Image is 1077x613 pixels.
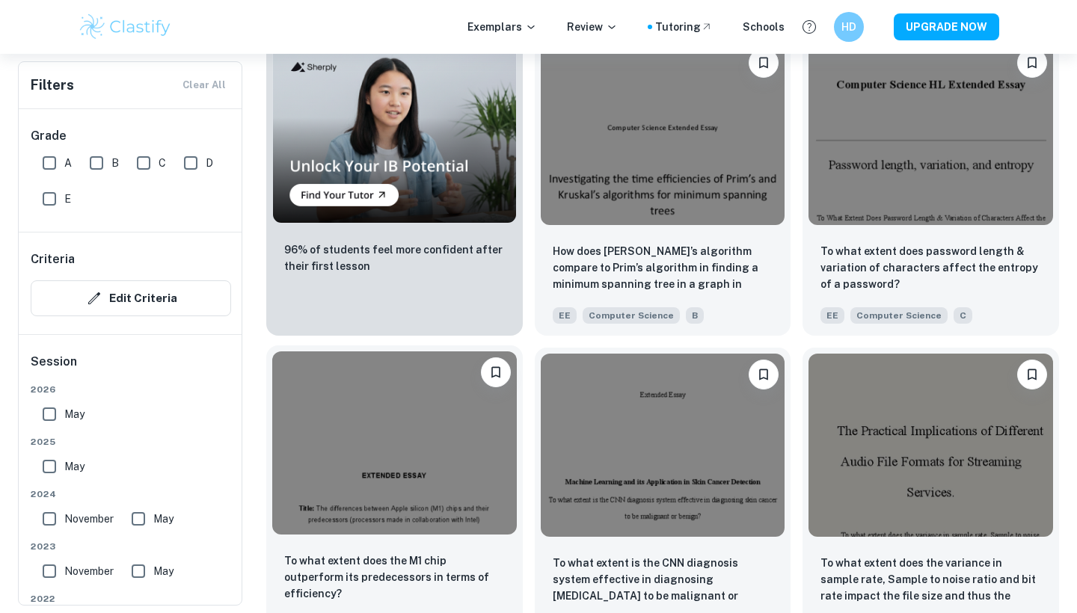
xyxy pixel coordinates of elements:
[31,592,231,606] span: 2022
[64,406,85,422] span: May
[64,155,72,171] span: A
[31,540,231,553] span: 2023
[266,36,523,336] a: Thumbnail96% of students feel more confident after their first lesson
[803,36,1059,336] a: BookmarkTo what extent does password length & variation of characters affect the entropy of a pas...
[808,354,1053,537] img: Computer Science EE example thumbnail: To what extent does the variance in samp
[31,383,231,396] span: 2026
[553,243,773,294] p: How does Kruskal’s algorithm compare to Prim’s algorithm in finding a minimum spanning tree in a ...
[159,155,166,171] span: C
[206,155,213,171] span: D
[743,19,785,35] a: Schools
[467,19,537,35] p: Exemplars
[31,250,75,268] h6: Criteria
[272,351,517,535] img: Computer Science EE example thumbnail: To what extent does the M1 chip outperfo
[583,307,680,324] span: Computer Science
[111,155,119,171] span: B
[808,42,1053,225] img: Computer Science EE example thumbnail: To what extent does password length & va
[535,36,791,336] a: BookmarkHow does Kruskal’s algorithm compare to Prim’s algorithm in finding a minimum spanning tr...
[894,13,999,40] button: UPGRADE NOW
[567,19,618,35] p: Review
[481,357,511,387] button: Bookmark
[655,19,713,35] a: Tutoring
[284,241,505,274] p: 96% of students feel more confident after their first lesson
[1017,48,1047,78] button: Bookmark
[820,307,844,324] span: EE
[64,191,71,207] span: E
[31,127,231,145] h6: Grade
[31,75,74,96] h6: Filters
[850,307,948,324] span: Computer Science
[272,42,517,224] img: Thumbnail
[686,307,704,324] span: B
[820,555,1041,606] p: To what extent does the variance in sample rate, Sample to noise ratio and bit rate impact the fi...
[797,14,822,40] button: Help and Feedback
[31,280,231,316] button: Edit Criteria
[31,435,231,449] span: 2025
[553,555,773,606] p: To what extent is the CNN diagnosis system effective in diagnosing skin cancer to be malignant or...
[31,353,231,383] h6: Session
[541,354,785,537] img: Computer Science EE example thumbnail: To what extent is the CNN diagnosis syst
[284,552,505,602] p: To what extent does the M1 chip outperform its predecessors in terms of efficiency?
[954,307,972,324] span: C
[153,563,174,579] span: May
[749,360,779,389] button: Bookmark
[78,12,173,42] img: Clastify logo
[820,243,1041,292] p: To what extent does password length & variation of characters affect the entropy of a password?
[749,48,779,78] button: Bookmark
[31,487,231,501] span: 2024
[153,511,174,527] span: May
[834,12,864,42] button: HD
[1017,360,1047,389] button: Bookmark
[64,458,85,475] span: May
[64,511,114,527] span: November
[64,563,114,579] span: November
[553,307,577,324] span: EE
[841,19,858,35] h6: HD
[541,42,785,225] img: Computer Science EE example thumbnail: How does Kruskal’s algorithm compare to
